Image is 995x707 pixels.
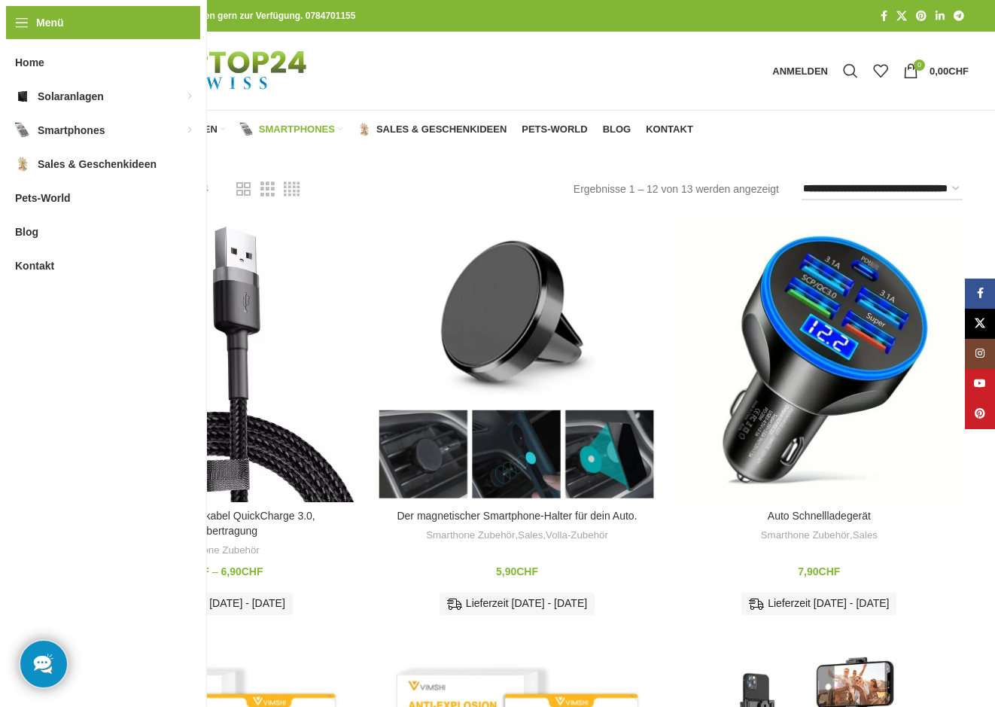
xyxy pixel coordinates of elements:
[819,565,841,577] span: CHF
[931,6,949,26] a: LinkedIn Social Link
[965,339,995,369] a: Instagram Social Link
[853,529,878,543] a: Sales
[522,123,587,136] span: Pets-World
[965,399,995,429] a: Pinterest Social Link
[72,32,345,110] img: Tiptop24 Nachhaltige & Faire Produkte
[116,114,225,145] a: Solaranlagen
[171,544,260,558] a: Smarthone Zubehör
[15,123,30,138] img: Smartphones
[15,49,44,76] span: Home
[38,151,157,178] span: Sales & Geschenkideen
[603,114,631,145] a: Blog
[518,529,543,543] a: Sales
[15,184,71,212] span: Pets-World
[15,157,30,172] img: Sales & Geschenkideen
[64,114,701,145] div: Hauptnavigation
[574,181,779,197] p: Ergebnisse 1 – 12 von 13 werden angezeigt
[240,123,254,136] img: Smartphones
[866,56,896,86] div: Meine Wunschliste
[15,218,38,245] span: Blog
[676,215,963,502] a: Auto Schnellladegerät
[892,6,911,26] a: X Social Link
[965,279,995,309] a: Facebook Social Link
[741,593,896,615] div: Lieferzeit [DATE] - [DATE]
[546,529,608,543] a: Volla-Zubehör
[376,123,507,136] span: Sales & Geschenkideen
[949,6,969,26] a: Telegram Social Link
[496,565,538,577] bdi: 5,90
[930,66,969,77] bdi: 0,00
[646,114,693,145] a: Kontakt
[38,83,104,110] span: Solaranlagen
[761,529,850,543] a: Smarthone Zubehör
[914,59,925,71] span: 0
[426,529,515,543] a: Smarthone Zubehör
[768,510,871,522] a: Auto Schnellladegerät
[516,565,538,577] span: CHF
[284,180,300,199] a: Rasteransicht 4
[965,369,995,399] a: YouTube Social Link
[240,114,342,145] a: Smartphones
[221,565,263,577] bdi: 6,90
[798,565,840,577] bdi: 7,90
[260,180,275,199] a: Rasteransicht 3
[358,123,371,136] img: Sales & Geschenkideen
[876,6,892,26] a: Facebook Social Link
[115,510,315,537] a: USB-C Schnellladekabel QuickCharge 3.0, Datenübertragung
[236,180,251,199] a: Rasteransicht 2
[802,178,963,200] select: Shop-Reihenfolge
[138,593,293,615] div: Lieferzeit [DATE] - [DATE]
[522,114,587,145] a: Pets-World
[603,123,631,136] span: Blog
[381,529,653,543] div: , ,
[965,309,995,339] a: X Social Link
[683,529,955,543] div: ,
[772,66,828,76] span: Anmelden
[358,114,507,145] a: Sales & Geschenkideen
[835,56,866,86] a: Suche
[72,11,355,21] strong: Bei allen Fragen stehen wir Ihnen gern zur Verfügung. 0784701155
[15,89,30,104] img: Solaranlagen
[440,593,595,615] div: Lieferzeit [DATE] - [DATE]
[259,123,335,136] span: Smartphones
[72,64,345,76] a: Logo der Website
[948,66,969,77] span: CHF
[911,6,931,26] a: Pinterest Social Link
[397,510,637,522] a: Der magnetischer Smartphone-Halter für dein Auto.
[765,56,835,86] a: Anmelden
[896,56,976,86] a: 0 0,00CHF
[72,215,358,502] a: USB-C Schnellladekabel QuickCharge 3.0, Datenübertragung
[15,252,54,279] span: Kontakt
[646,123,693,136] span: Kontakt
[242,565,263,577] span: CHF
[38,117,105,144] span: Smartphones
[373,215,660,502] a: Der magnetischer Smartphone-Halter für dein Auto.
[212,565,218,577] span: –
[36,14,64,31] span: Menü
